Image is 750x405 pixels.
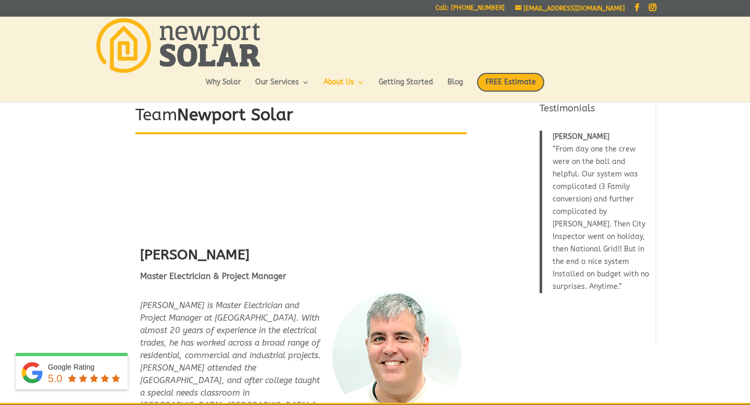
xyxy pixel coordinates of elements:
[435,5,505,16] a: Call: [PHONE_NUMBER]
[515,5,625,12] a: [EMAIL_ADDRESS][DOMAIN_NAME]
[379,79,433,96] a: Getting Started
[540,102,649,120] h4: Testimonials
[140,246,249,263] strong: [PERSON_NAME]
[177,105,293,124] strong: Newport Solar
[447,79,463,96] a: Blog
[140,271,286,281] strong: Master Electrician & Project Manager
[553,132,609,141] span: [PERSON_NAME]
[48,362,122,372] div: Google Rating
[553,145,649,291] span: From day one the crew were on the ball and helpful. Our system was complicated (3 Family conversi...
[477,73,544,92] span: FREE Estimate
[477,73,544,102] a: FREE Estimate
[48,373,63,384] span: 5.0
[323,79,365,96] a: About Us
[96,18,260,73] img: Newport Solar | Solar Energy Optimized.
[135,104,467,132] h1: Team
[255,79,309,96] a: Our Services
[206,79,241,96] a: Why Solar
